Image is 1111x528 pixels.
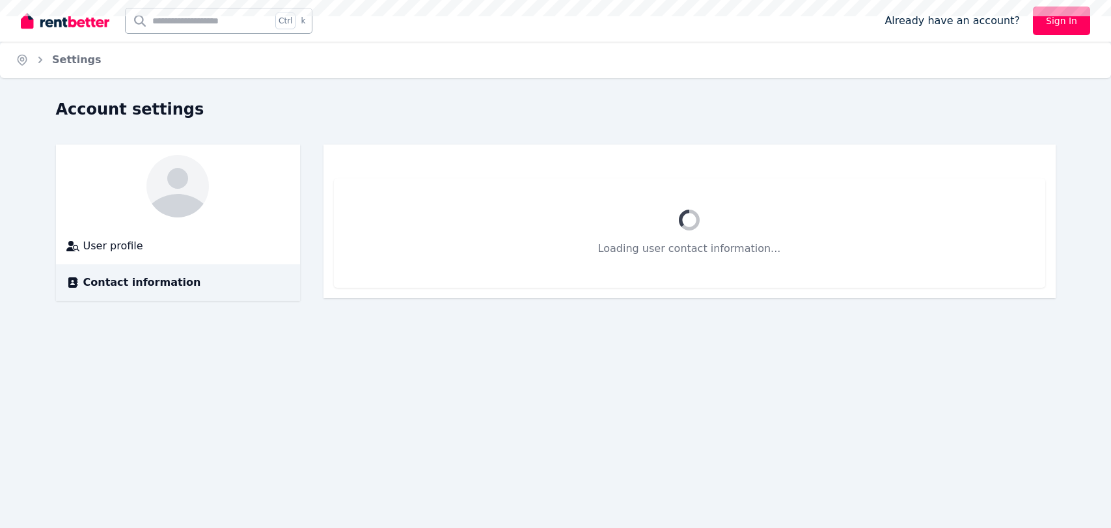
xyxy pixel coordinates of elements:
[275,12,295,29] span: Ctrl
[885,13,1020,29] span: Already have an account?
[56,99,204,120] h1: Account settings
[301,16,305,26] span: k
[52,53,102,66] a: Settings
[66,275,290,290] a: Contact information
[21,11,109,31] img: RentBetter
[365,241,1014,257] p: Loading user contact information...
[66,238,290,254] a: User profile
[83,238,143,254] span: User profile
[1033,7,1090,35] a: Sign In
[83,275,201,290] span: Contact information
